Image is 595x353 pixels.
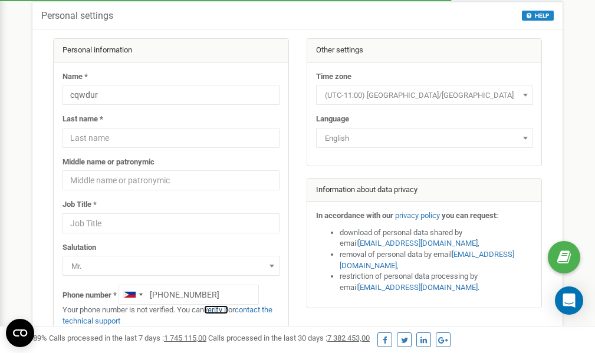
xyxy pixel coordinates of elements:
[320,87,529,104] span: (UTC-11:00) Pacific/Midway
[63,157,154,168] label: Middle name or patronymic
[340,227,533,249] li: download of personal data shared by email ,
[63,213,280,233] input: Job Title
[555,286,583,315] div: Open Intercom Messenger
[41,11,113,21] h5: Personal settings
[63,71,88,83] label: Name *
[63,305,272,325] a: contact the technical support
[63,256,280,276] span: Mr.
[63,128,280,148] input: Last name
[307,179,542,202] div: Information about data privacy
[63,170,280,190] input: Middle name or patronymic
[316,114,349,125] label: Language
[340,271,533,293] li: restriction of personal data processing by email .
[522,11,554,21] button: HELP
[316,211,393,220] strong: In accordance with our
[316,71,351,83] label: Time zone
[63,290,117,301] label: Phone number *
[327,334,370,342] u: 7 382 453,00
[316,85,533,105] span: (UTC-11:00) Pacific/Midway
[307,39,542,62] div: Other settings
[63,199,97,210] label: Job Title *
[63,85,280,105] input: Name
[63,305,280,326] p: Your phone number is not verified. You can or
[67,258,275,275] span: Mr.
[340,250,514,270] a: [EMAIL_ADDRESS][DOMAIN_NAME]
[54,39,288,62] div: Personal information
[63,242,96,253] label: Salutation
[119,285,146,304] div: Telephone country code
[442,211,498,220] strong: you can request:
[316,128,533,148] span: English
[340,249,533,271] li: removal of personal data by email ,
[208,334,370,342] span: Calls processed in the last 30 days :
[320,130,529,147] span: English
[164,334,206,342] u: 1 745 115,00
[49,334,206,342] span: Calls processed in the last 7 days :
[358,283,478,292] a: [EMAIL_ADDRESS][DOMAIN_NAME]
[358,239,478,248] a: [EMAIL_ADDRESS][DOMAIN_NAME]
[395,211,440,220] a: privacy policy
[63,114,103,125] label: Last name *
[119,285,259,305] input: +1-800-555-55-55
[204,305,228,314] a: verify it
[6,319,34,347] button: Open CMP widget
